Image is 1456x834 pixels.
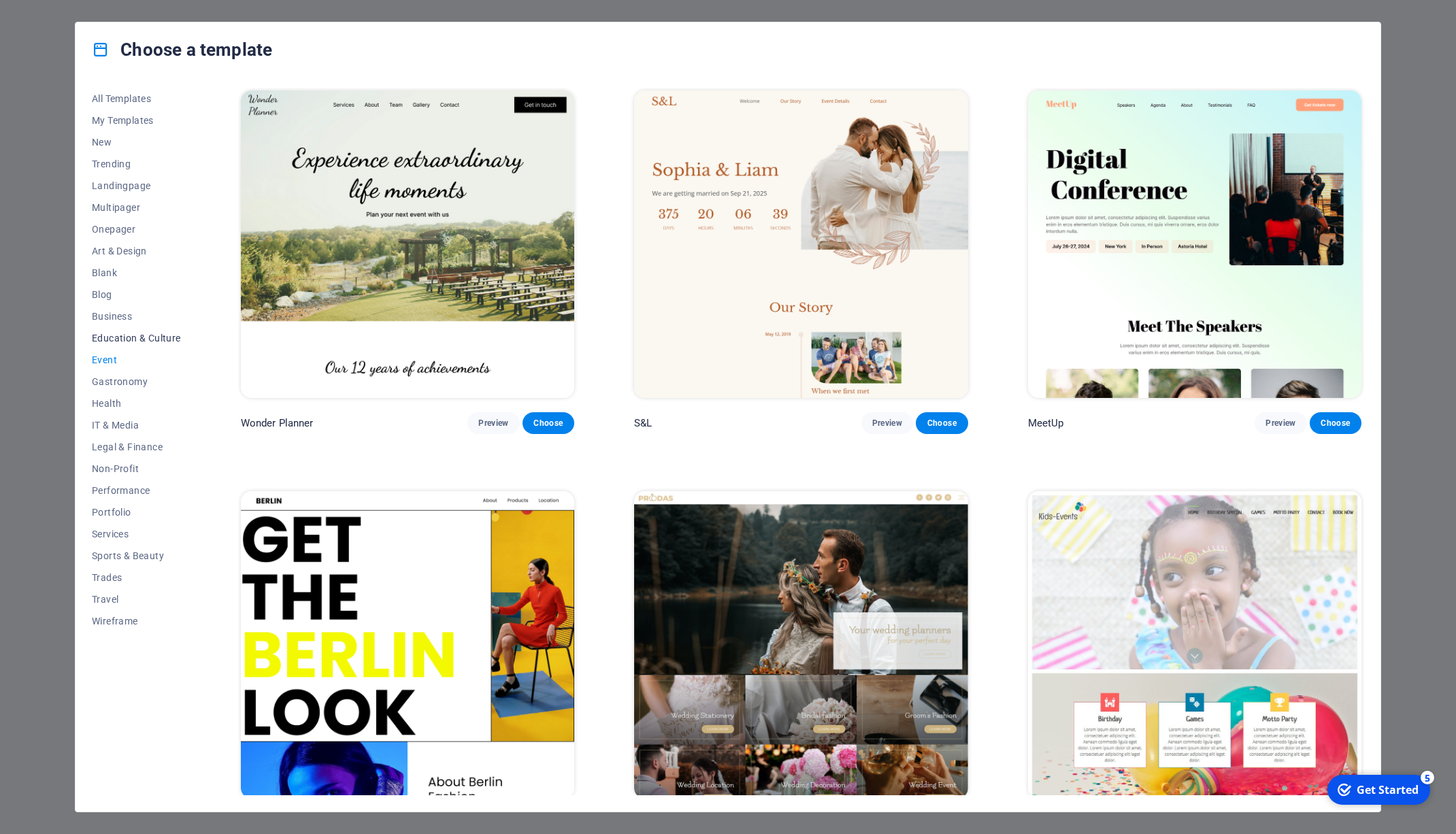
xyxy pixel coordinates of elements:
[7,5,110,35] div: Get Started 5 items remaining, 0% complete
[92,349,181,371] button: Event
[37,13,99,28] div: Get Started
[92,93,181,104] span: All Templates
[1028,491,1361,799] img: Kids-Events
[92,333,181,344] span: Education & Culture
[92,197,181,218] button: Multipager
[92,485,181,496] span: Performance
[92,284,181,305] button: Blog
[92,523,181,545] button: Services
[523,412,574,434] button: Choose
[92,202,181,213] span: Multipager
[92,175,181,197] button: Landingpage
[241,90,574,398] img: Wonder Planner
[92,131,181,153] button: New
[92,153,181,175] button: Trending
[92,616,181,627] span: Wireframe
[92,501,181,523] button: Portfolio
[241,416,314,430] p: Wonder Planner
[101,1,114,15] div: 5
[1028,416,1064,430] p: MeetUp
[92,246,181,256] span: Art & Design
[92,354,181,365] span: Event
[241,491,574,799] img: BERLIN
[92,39,272,61] h4: Choose a template
[1028,90,1361,398] img: MeetUp
[478,418,508,429] span: Preview
[92,480,181,501] button: Performance
[92,267,181,278] span: Blank
[927,418,957,429] span: Choose
[92,262,181,284] button: Blank
[467,412,519,434] button: Preview
[92,420,181,431] span: IT & Media
[1255,412,1306,434] button: Preview
[1265,418,1295,429] span: Preview
[92,115,181,126] span: My Templates
[533,418,563,429] span: Choose
[92,436,181,458] button: Legal & Finance
[92,458,181,480] button: Non-Profit
[92,240,181,262] button: Art & Design
[634,491,967,799] img: Priodas
[92,327,181,349] button: Education & Culture
[634,416,652,430] p: S&L
[634,90,967,398] img: S&L
[92,289,181,300] span: Blog
[916,412,967,434] button: Choose
[92,218,181,240] button: Onepager
[92,398,181,409] span: Health
[861,412,913,434] button: Preview
[92,588,181,610] button: Travel
[872,418,902,429] span: Preview
[92,529,181,539] span: Services
[92,550,181,561] span: Sports & Beauty
[92,311,181,322] span: Business
[92,414,181,436] button: IT & Media
[92,594,181,605] span: Travel
[92,371,181,393] button: Gastronomy
[92,88,181,110] button: All Templates
[92,567,181,588] button: Trades
[92,137,181,148] span: New
[92,545,181,567] button: Sports & Beauty
[1310,412,1361,434] button: Choose
[92,376,181,387] span: Gastronomy
[92,110,181,131] button: My Templates
[92,441,181,452] span: Legal & Finance
[92,610,181,632] button: Wireframe
[92,159,181,169] span: Trending
[92,180,181,191] span: Landingpage
[92,507,181,518] span: Portfolio
[92,572,181,583] span: Trades
[92,305,181,327] button: Business
[1321,418,1351,429] span: Choose
[92,224,181,235] span: Onepager
[92,463,181,474] span: Non-Profit
[92,393,181,414] button: Health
